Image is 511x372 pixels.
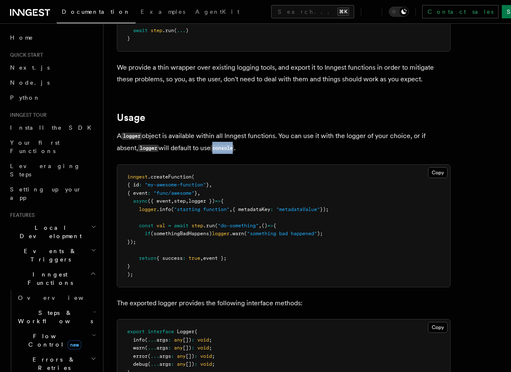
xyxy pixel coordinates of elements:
span: Flow Control [15,332,92,349]
span: ( [174,28,177,33]
span: new [68,340,81,349]
span: ... [151,353,159,359]
span: error [133,353,148,359]
span: Examples [141,8,185,15]
span: : [194,353,197,359]
span: ( [145,345,148,351]
span: : [194,361,197,367]
span: args [156,337,168,343]
span: ); [317,231,323,236]
span: ... [151,361,159,367]
span: void [197,337,209,343]
span: ( [148,361,151,367]
code: logger [138,145,159,152]
a: Leveraging Steps [7,158,98,182]
span: ... [177,28,186,33]
span: Node.js [10,79,50,86]
span: AgentKit [195,8,239,15]
span: : [168,345,171,351]
span: Your first Functions [10,139,60,154]
span: "something bad happened" [247,231,317,236]
a: Python [7,90,98,105]
span: await [133,28,148,33]
span: , [186,198,189,204]
span: Inngest tour [7,112,47,118]
span: ; [212,361,215,367]
span: warn [133,345,145,351]
button: Events & Triggers [7,244,98,267]
a: Install the SDK [7,120,98,135]
span: logger [212,231,229,236]
span: , [209,182,212,188]
span: ; [209,345,212,351]
span: , [171,198,174,204]
span: []) [183,337,191,343]
span: Next.js [10,64,50,71]
span: return [139,255,156,261]
code: logger [121,133,142,140]
span: Python [10,94,40,101]
span: ) [186,28,189,33]
span: ( [244,231,247,236]
span: ({ event [148,198,171,204]
span: inngest [127,174,148,180]
span: Quick start [7,52,43,58]
span: interface [148,329,174,334]
span: : [191,337,194,343]
span: => [215,198,221,204]
span: .info [156,206,171,212]
span: []) [183,345,191,351]
button: Toggle dark mode [389,7,409,17]
span: info [133,337,145,343]
span: .run [162,28,174,33]
button: Search...⌘K [271,5,354,18]
a: Overview [15,290,98,305]
span: : [171,353,174,359]
span: , [197,190,200,196]
span: void [200,361,212,367]
span: await [174,223,189,229]
span: (somethingBadHappens) [151,231,212,236]
span: Errors & Retries [15,355,91,372]
span: : [168,337,171,343]
span: } [127,35,130,41]
span: event }; [203,255,227,261]
a: Node.js [7,75,98,90]
span: : [191,345,194,351]
span: Inngest Functions [7,270,90,287]
span: args [159,353,171,359]
span: .warn [229,231,244,236]
span: { [194,329,197,334]
a: Home [7,30,98,45]
p: We provide a thin wrapper over existing logging tools, and export it to Inngest functions in orde... [117,62,451,85]
span: , [229,206,232,212]
span: { success [156,255,183,261]
span: void [197,345,209,351]
span: Events & Triggers [7,247,91,264]
button: Local Development [7,220,98,244]
kbd: ⌘K [337,8,349,16]
span: Overview [18,294,104,301]
span: ( [171,206,174,212]
span: []) [186,353,194,359]
span: ... [148,345,156,351]
span: Leveraging Steps [10,163,81,178]
span: step [174,198,186,204]
span: { [221,198,224,204]
a: Documentation [57,3,136,23]
span: ; [212,353,215,359]
span: step [151,28,162,33]
a: Setting up your app [7,182,98,205]
span: } [206,182,209,188]
span: true [189,255,200,261]
span: => [267,223,273,229]
span: any [174,337,183,343]
span: }); [127,239,136,245]
span: ( [148,353,151,359]
span: export [127,329,145,334]
span: { id [127,182,139,188]
span: : [270,206,273,212]
span: ); [127,271,133,277]
span: Local Development [7,224,91,240]
span: "metadataValue" [276,206,320,212]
